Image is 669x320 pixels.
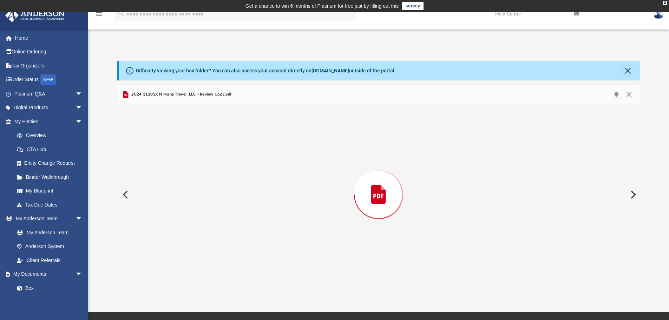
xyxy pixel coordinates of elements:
[40,74,56,85] div: NEW
[653,9,664,19] img: User Pic
[10,281,86,295] a: Box
[117,9,125,17] i: search
[5,115,93,129] a: My Entitiesarrow_drop_down
[5,267,90,281] a: My Documentsarrow_drop_down
[136,67,396,74] div: Difficulty viewing your box folder? You can also access your account directly on outside of the p...
[76,115,90,129] span: arrow_drop_down
[117,185,132,204] button: Previous File
[130,91,231,98] span: 2024 1120SX Nirvana Travel, LLC - Review Copy.pdf
[117,85,640,285] div: Preview
[10,129,93,143] a: Overview
[10,240,90,254] a: Anderson System
[95,10,103,18] i: menu
[10,170,93,184] a: Binder Walkthrough
[10,295,90,309] a: Meeting Minutes
[663,1,667,5] div: close
[245,2,399,10] div: Get a chance to win 6 months of Platinum for free just by filling out this
[5,101,93,115] a: Digital Productsarrow_drop_down
[76,267,90,282] span: arrow_drop_down
[3,8,67,22] img: Anderson Advisors Platinum Portal
[5,73,93,87] a: Order StatusNEW
[5,212,90,226] a: My Anderson Teamarrow_drop_down
[95,13,103,18] a: menu
[402,2,424,10] a: survey
[76,212,90,226] span: arrow_drop_down
[10,142,93,156] a: CTA Hub
[625,185,640,204] button: Next File
[311,68,349,73] a: [DOMAIN_NAME]
[623,66,632,76] button: Close
[5,87,93,101] a: Platinum Q&Aarrow_drop_down
[5,59,93,73] a: Tax Organizers
[10,198,93,212] a: Tax Due Dates
[5,31,93,45] a: Home
[10,156,93,170] a: Entity Change Request
[10,226,86,240] a: My Anderson Team
[76,101,90,115] span: arrow_drop_down
[5,45,93,59] a: Online Ordering
[10,253,90,267] a: Client Referrals
[623,90,635,99] button: Close
[10,184,90,198] a: My Blueprint
[610,90,623,99] button: Download
[76,87,90,101] span: arrow_drop_down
